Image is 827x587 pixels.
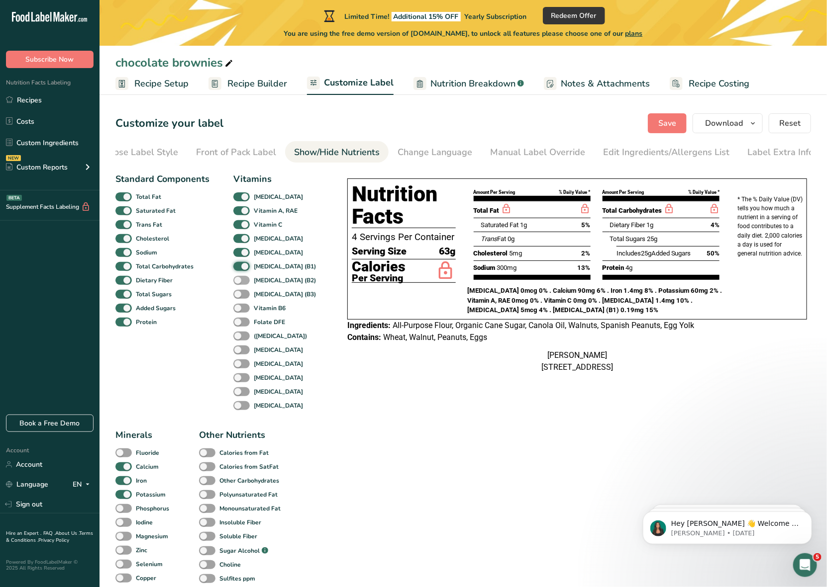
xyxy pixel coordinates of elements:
span: Additional 15% OFF [392,12,461,21]
div: Choose Label Style [98,146,178,159]
span: Dietary Fiber [610,221,645,229]
b: [MEDICAL_DATA] [254,401,303,410]
span: Saturated Fat [481,221,518,229]
span: You are using the free demo version of [DOMAIN_NAME], to unlock all features please choose one of... [284,28,643,39]
b: Saturated Fat [136,206,176,215]
span: 1g [647,221,654,229]
span: Yearly Subscription [465,12,527,21]
span: Download [705,117,743,129]
span: Cholesterol [474,250,508,257]
a: Hire an Expert . [6,530,41,537]
b: Calories from Fat [219,448,269,457]
span: 300mg [497,264,517,271]
b: Sugar Alcohol [219,546,260,555]
a: Customize Label [307,72,394,95]
a: Notes & Attachments [544,73,650,95]
b: Sodium [136,248,157,257]
div: Minerals [115,428,175,442]
b: Vitamin B6 [254,304,286,313]
div: NEW [6,155,21,161]
span: Total Carbohydrates [603,207,662,214]
b: Total Carbohydrates [136,262,194,271]
span: Fat [481,235,506,243]
b: [MEDICAL_DATA] [254,248,303,257]
h1: Nutrition Facts [352,183,456,228]
i: Trans [481,235,497,243]
a: Terms & Conditions . [6,530,93,544]
b: Cholesterol [136,234,169,243]
span: Recipe Costing [689,77,749,90]
span: Total Sugars [610,235,646,243]
span: 50% [707,249,720,258]
b: Iodine [136,518,153,527]
a: Recipe Builder [208,73,287,95]
b: Fluoride [136,448,159,457]
span: Sodium [474,264,496,271]
span: Total Fat [474,207,500,214]
b: Other Carbohydrates [219,476,279,485]
b: Potassium [136,490,166,499]
span: Recipe Builder [227,77,287,90]
b: ([MEDICAL_DATA]) [254,332,307,340]
a: Recipe Setup [115,73,189,95]
p: [MEDICAL_DATA] 0mcg 0% . Calcium 90mg 6% . Iron 1.4mg 8% . Potassium 60mg 2% . Vitamin A, RAE 0mc... [468,286,725,315]
span: Protein [603,264,624,271]
span: 63g [439,244,456,259]
b: Calories from SatFat [219,462,279,471]
div: Label Extra Info [747,146,814,159]
iframe: Intercom notifications message [628,491,827,560]
button: Redeem Offer [543,7,605,24]
b: Sulfites ppm [219,574,255,583]
b: Copper [136,574,156,583]
a: FAQ . [43,530,55,537]
span: Includes Added Sugars [617,250,691,257]
b: [MEDICAL_DATA] (B1) [254,262,316,271]
button: Subscribe Now [6,51,94,68]
div: % Daily Value * [559,189,591,196]
span: All-Purpose Flour, Organic Cane Sugar, Canola Oil, Walnuts, Spanish Peanuts, Egg Yolk [393,321,694,330]
b: [MEDICAL_DATA] [254,345,303,354]
b: Selenium [136,560,163,569]
a: About Us . [55,530,79,537]
b: [MEDICAL_DATA] (B3) [254,290,316,299]
p: Calories [352,259,406,274]
div: Change Language [398,146,472,159]
button: Download [693,113,763,133]
span: Subscribe Now [26,54,74,65]
b: Insoluble Fiber [219,518,261,527]
a: Recipe Costing [670,73,749,95]
div: Powered By FoodLabelMaker © 2025 All Rights Reserved [6,559,94,571]
b: Total Fat [136,192,161,201]
b: Trans Fat [136,220,162,229]
b: Dietary Fiber [136,276,173,285]
span: 25g [641,250,651,257]
b: Total Sugars [136,290,172,299]
b: Calcium [136,462,159,471]
b: Folate DFE [254,318,285,327]
span: Notes & Attachments [561,77,650,90]
b: Protein [136,318,157,327]
span: Serving Size [352,244,407,259]
span: Customize Label [324,76,394,89]
span: Save [658,117,676,129]
span: Contains: [347,333,381,342]
p: * The % Daily Value (DV) tells you how much a nutrient in a serving of food contributes to a dail... [737,195,803,258]
div: Standard Components [115,172,209,186]
span: 13% [578,263,591,273]
span: Wheat, Walnut, Peanuts, Eggs [383,333,487,342]
span: plans [625,29,643,38]
span: 5% [582,220,591,230]
div: Edit Ingredients/Allergens List [603,146,729,159]
b: [MEDICAL_DATA] (B2) [254,276,316,285]
b: [MEDICAL_DATA] [254,234,303,243]
b: Magnesium [136,532,168,541]
span: Ingredients: [347,321,391,330]
b: Choline [219,560,241,569]
p: Per Serving [352,274,406,282]
span: Redeem Offer [551,10,597,21]
div: Amount Per Serving [603,189,644,196]
span: 5 [814,553,822,561]
a: Language [6,476,48,493]
b: Polyunsaturated Fat [219,490,278,499]
button: Save [648,113,687,133]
